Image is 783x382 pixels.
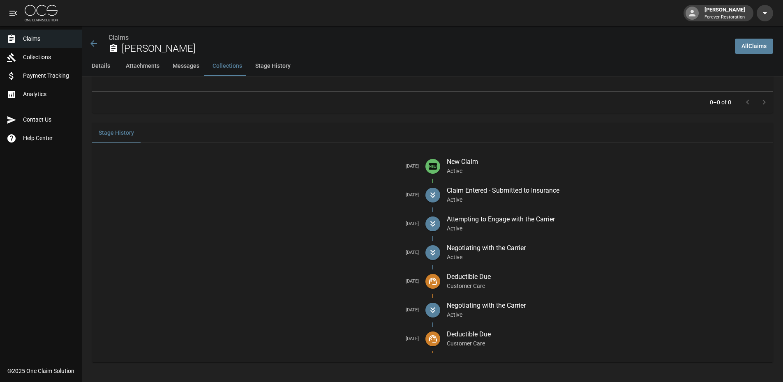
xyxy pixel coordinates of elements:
[109,33,728,43] nav: breadcrumb
[447,272,767,282] p: Deductible Due
[23,53,75,62] span: Collections
[447,157,767,167] p: New Claim
[99,192,419,198] h5: [DATE]
[7,367,74,375] div: © 2025 One Claim Solution
[249,56,297,76] button: Stage History
[735,39,773,54] a: AllClaims
[447,243,767,253] p: Negotiating with the Carrier
[447,167,767,175] p: Active
[5,5,21,21] button: open drawer
[25,5,58,21] img: ocs-logo-white-transparent.png
[82,56,119,76] button: Details
[447,329,767,339] p: Deductible Due
[206,56,249,76] button: Collections
[122,43,728,55] h2: [PERSON_NAME]
[119,56,166,76] button: Attachments
[99,336,419,342] h5: [DATE]
[447,224,767,232] p: Active
[710,98,731,106] p: 0–0 of 0
[92,123,141,143] button: Stage History
[704,14,745,21] p: Forever Restoration
[447,214,767,224] p: Attempting to Engage with the Carrier
[23,35,75,43] span: Claims
[447,339,767,347] p: Customer Care
[701,6,748,21] div: [PERSON_NAME]
[447,196,767,204] p: Active
[447,301,767,311] p: Negotiating with the Carrier
[99,163,419,170] h5: [DATE]
[23,134,75,143] span: Help Center
[82,56,783,76] div: anchor tabs
[23,90,75,99] span: Analytics
[99,250,419,256] h5: [DATE]
[99,307,419,313] h5: [DATE]
[447,253,767,261] p: Active
[447,186,767,196] p: Claim Entered - Submitted to Insurance
[166,56,206,76] button: Messages
[99,221,419,227] h5: [DATE]
[447,282,767,290] p: Customer Care
[447,311,767,319] p: Active
[23,71,75,80] span: Payment Tracking
[92,123,773,143] div: related-list tabs
[109,34,129,41] a: Claims
[23,115,75,124] span: Contact Us
[99,278,419,285] h5: [DATE]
